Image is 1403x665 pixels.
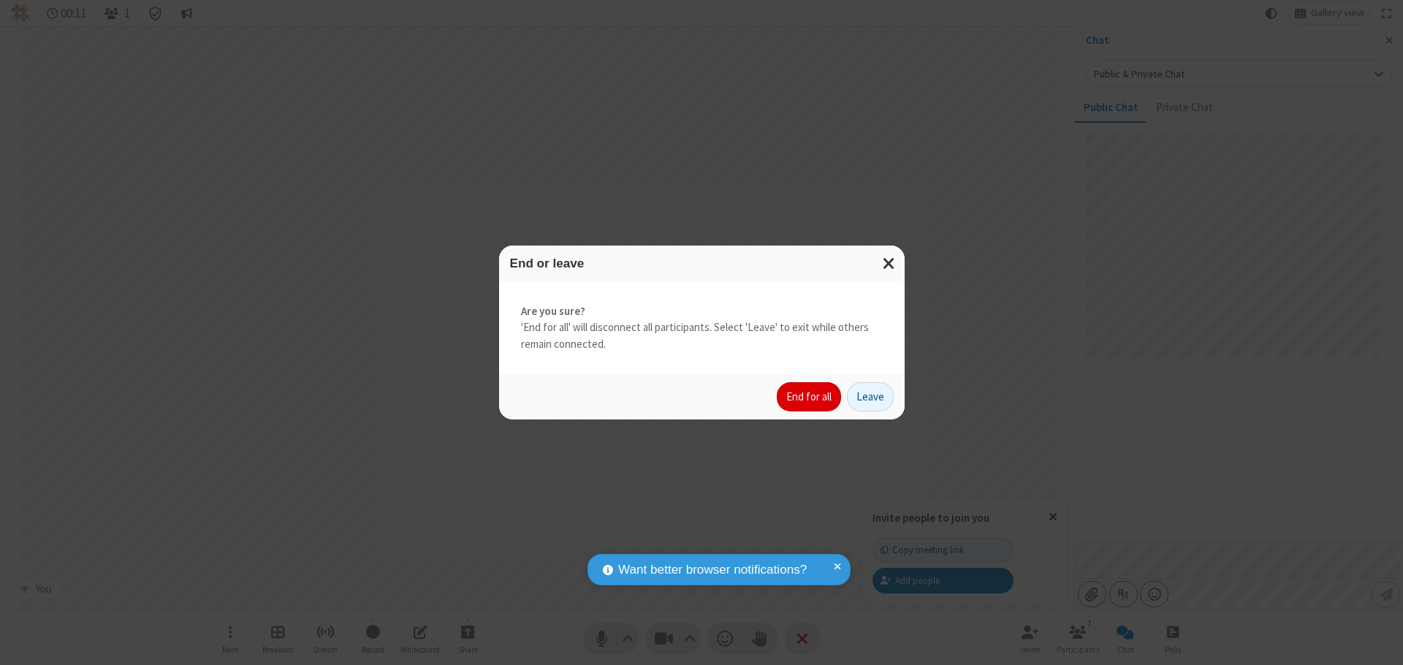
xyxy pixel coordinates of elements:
div: 'End for all' will disconnect all participants. Select 'Leave' to exit while others remain connec... [499,281,905,375]
button: Leave [847,382,894,411]
strong: Are you sure? [521,303,883,320]
h3: End or leave [510,256,894,270]
button: End for all [777,382,841,411]
span: Want better browser notifications? [618,560,807,579]
button: Close modal [874,246,905,281]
